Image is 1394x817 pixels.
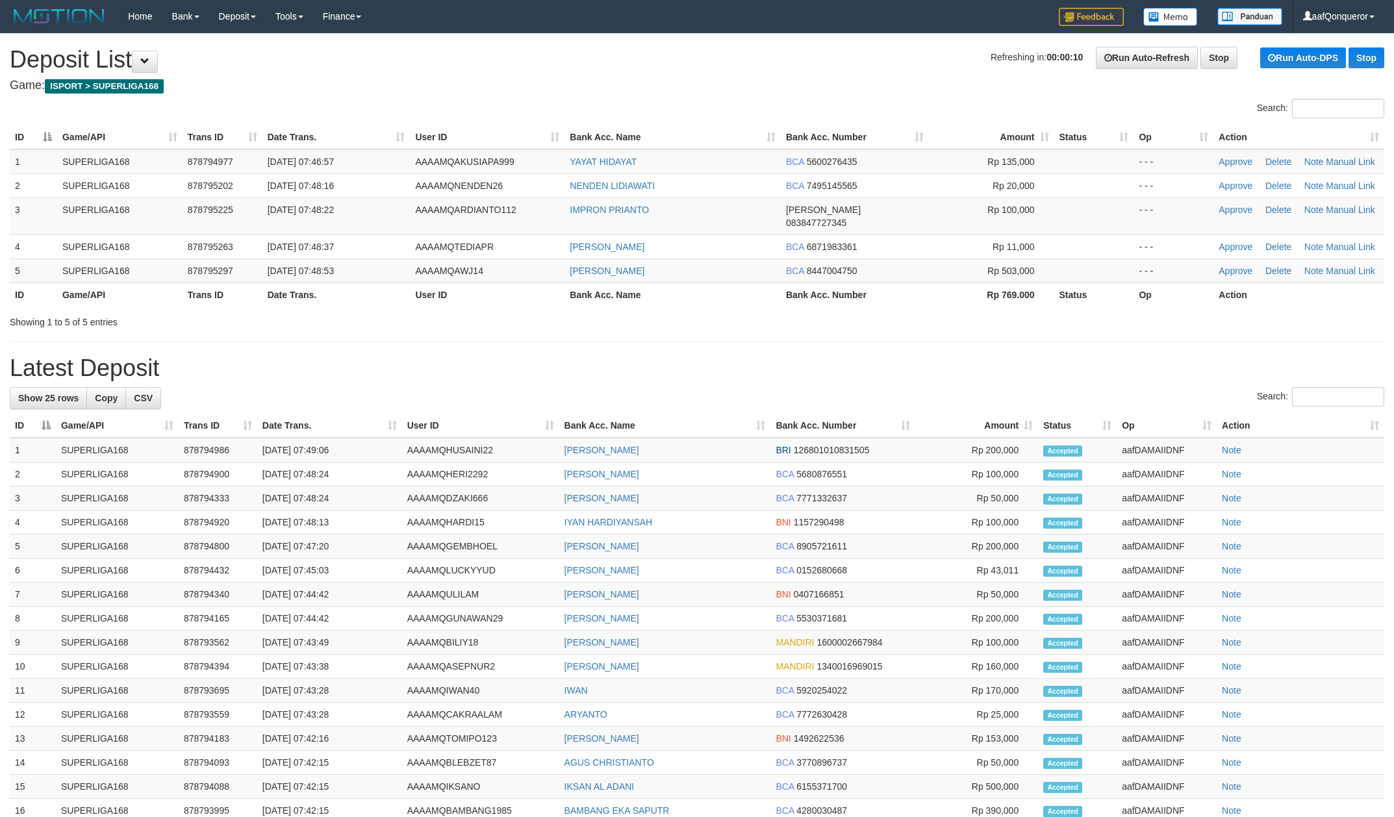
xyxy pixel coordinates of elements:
a: Manual Link [1326,157,1375,167]
td: 878793695 [179,679,257,703]
td: Rp 200,000 [915,438,1038,462]
label: Search: [1257,387,1384,407]
th: Status [1054,283,1134,307]
span: BCA [776,565,794,575]
span: Copy 8905721611 to clipboard [796,541,847,551]
td: 878794394 [179,655,257,679]
a: Delete [1265,266,1291,276]
span: BCA [786,242,804,252]
td: aafDAMAIIDNF [1117,607,1217,631]
a: CSV [125,387,161,409]
span: [DATE] 07:48:53 [268,266,334,276]
td: [DATE] 07:43:38 [257,655,402,679]
label: Search: [1257,99,1384,118]
span: BCA [776,757,794,768]
td: 878794800 [179,534,257,559]
a: Stop [1349,47,1384,68]
th: Date Trans.: activate to sort column ascending [262,125,411,149]
th: Trans ID: activate to sort column ascending [183,125,262,149]
td: AAAAMQCAKRAALAM [402,703,559,727]
td: 12 [10,703,56,727]
td: - - - [1134,149,1213,174]
img: Feedback.jpg [1059,8,1124,26]
th: Amount: activate to sort column ascending [929,125,1054,149]
span: Accepted [1043,494,1082,505]
span: Copy [95,393,118,403]
a: [PERSON_NAME] [564,637,639,647]
th: User ID [410,283,564,307]
span: Copy 083847727345 to clipboard [786,218,846,228]
th: Action: activate to sort column ascending [1217,414,1384,438]
a: NENDEN LIDIAWATI [570,181,655,191]
span: AAAAMQNENDEN26 [415,181,503,191]
a: Delete [1265,181,1291,191]
span: Accepted [1043,590,1082,601]
a: Note [1222,445,1241,455]
th: Bank Acc. Name [564,283,781,307]
td: 878794165 [179,607,257,631]
td: SUPERLIGA168 [57,197,183,234]
td: Rp 100,000 [915,510,1038,534]
a: Show 25 rows [10,387,87,409]
td: [DATE] 07:48:24 [257,462,402,486]
a: [PERSON_NAME] [570,266,644,276]
span: Accepted [1043,446,1082,457]
td: aafDAMAIIDNF [1117,438,1217,462]
td: 2 [10,462,56,486]
a: Note [1222,781,1241,792]
a: YAYAT HIDAYAT [570,157,637,167]
td: AAAAMQGEMBHOEL [402,534,559,559]
td: 878794333 [179,486,257,510]
a: Copy [86,387,126,409]
span: MANDIRI [776,661,814,672]
td: 878794093 [179,751,257,775]
img: panduan.png [1217,8,1282,25]
strong: 00:00:10 [1046,52,1083,62]
td: AAAAMQGUNAWAN29 [402,607,559,631]
td: 1 [10,149,57,174]
td: SUPERLIGA168 [56,559,179,583]
a: [PERSON_NAME] [564,541,639,551]
td: 13 [10,727,56,751]
td: 878794986 [179,438,257,462]
span: BNI [776,733,791,744]
span: Copy 0407166851 to clipboard [794,589,844,599]
td: 1 [10,438,56,462]
td: SUPERLIGA168 [56,703,179,727]
a: [PERSON_NAME] [564,733,639,744]
span: BCA [786,181,804,191]
td: SUPERLIGA168 [57,173,183,197]
th: ID: activate to sort column descending [10,414,56,438]
td: SUPERLIGA168 [56,607,179,631]
td: aafDAMAIIDNF [1117,559,1217,583]
span: Copy 3770896737 to clipboard [796,757,847,768]
span: Accepted [1043,710,1082,721]
span: BCA [776,685,794,696]
span: Copy 5600276435 to clipboard [807,157,857,167]
a: Note [1222,493,1241,503]
span: AAAAMQAKUSIAPA999 [415,157,514,167]
a: AGUS CHRISTIANTO [564,757,654,768]
td: 10 [10,655,56,679]
span: MANDIRI [776,637,814,647]
span: 878795263 [188,242,233,252]
span: BCA [776,541,794,551]
td: - - - [1134,258,1213,283]
td: aafDAMAIIDNF [1117,679,1217,703]
span: BCA [786,266,804,276]
a: IYAN HARDIYANSAH [564,517,653,527]
td: 4 [10,510,56,534]
td: [DATE] 07:44:42 [257,583,402,607]
h1: Deposit List [10,47,1384,73]
a: Manual Link [1326,205,1375,215]
span: BCA [776,709,794,720]
td: - - - [1134,197,1213,234]
td: AAAAMQHUSAINI22 [402,438,559,462]
th: Date Trans.: activate to sort column ascending [257,414,402,438]
a: IWAN [564,685,588,696]
h1: Latest Deposit [10,355,1384,381]
td: - - - [1134,173,1213,197]
a: [PERSON_NAME] [564,565,639,575]
td: Rp 100,000 [915,631,1038,655]
td: Rp 50,000 [915,583,1038,607]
